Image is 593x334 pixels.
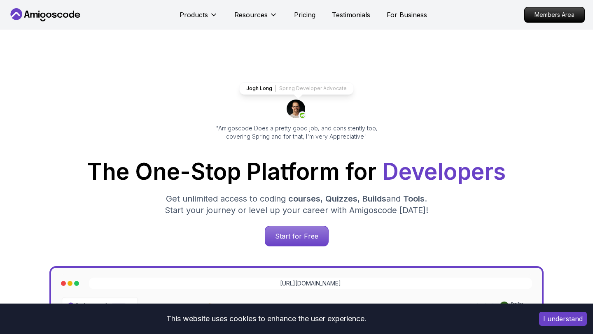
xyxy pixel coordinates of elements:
a: Start for Free [265,226,329,246]
img: josh long [287,100,306,119]
a: For Business [387,10,427,20]
span: Developers [382,158,506,185]
p: Spring Developer Advocate [279,85,347,92]
p: Products [180,10,208,20]
button: Resources [234,10,278,26]
h1: The One-Stop Platform for [15,160,578,183]
button: Accept cookies [539,312,587,326]
p: Jogh Long [246,85,272,92]
p: "Amigoscode Does a pretty good job, and consistently too, covering Spring and for that, I'm very ... [204,124,389,141]
p: Members Area [525,7,584,22]
div: This website uses cookies to enhance the user experience. [6,310,527,328]
span: courses [288,194,320,204]
span: Quizzes [325,194,357,204]
span: Tools [403,194,425,204]
p: Resources [234,10,268,20]
a: Pricing [294,10,315,20]
a: Testimonials [332,10,370,20]
a: [URL][DOMAIN_NAME] [280,279,341,288]
p: Get unlimited access to coding , , and . Start your journey or level up your career with Amigosco... [158,193,435,216]
span: Builds [362,194,386,204]
a: Members Area [524,7,585,23]
button: Products [180,10,218,26]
